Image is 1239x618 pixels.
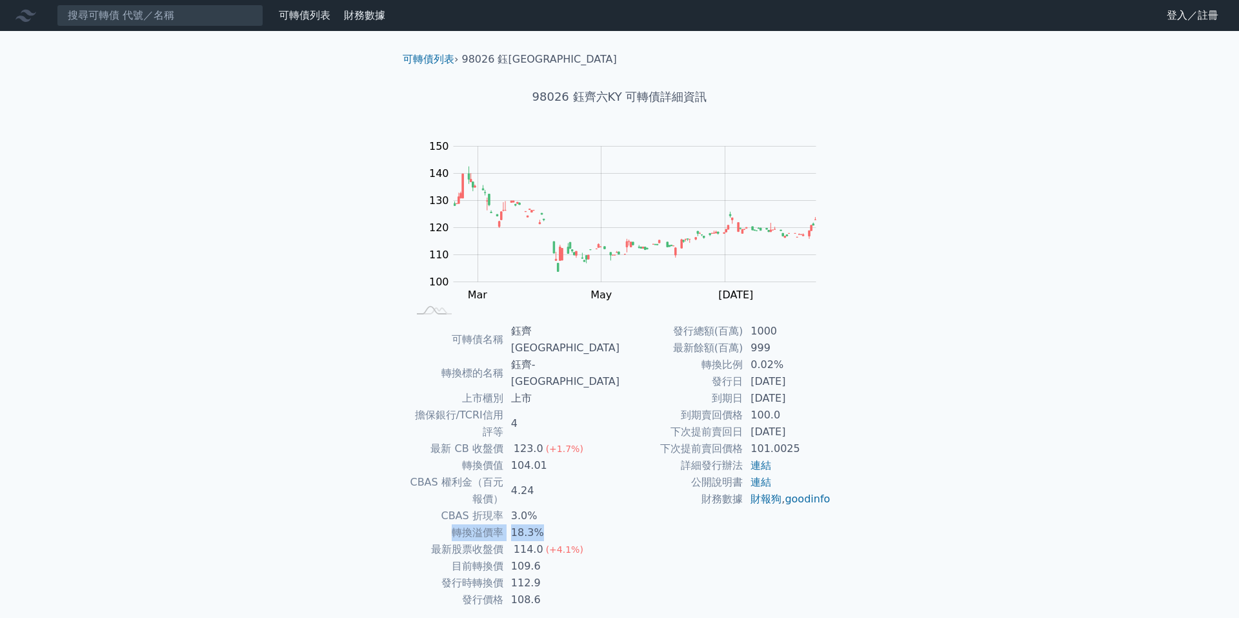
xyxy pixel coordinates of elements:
td: 上市 [503,390,619,407]
td: 3.0% [503,508,619,524]
td: 可轉債名稱 [408,323,503,356]
td: 目前轉換價 [408,558,503,575]
tspan: 150 [429,140,449,152]
td: 109.6 [503,558,619,575]
td: 轉換比例 [619,356,743,373]
td: 0.02% [743,356,831,373]
a: 財務數據 [344,9,385,21]
td: [DATE] [743,373,831,390]
td: 發行時轉換價 [408,575,503,592]
span: (+1.7%) [546,444,583,454]
a: goodinfo [785,493,830,505]
td: [DATE] [743,390,831,407]
td: 擔保銀行/TCRI信用評等 [408,407,503,440]
div: 114.0 [511,541,546,558]
td: 詳細發行辦法 [619,457,743,474]
td: 發行價格 [408,592,503,608]
tspan: 130 [429,194,449,207]
tspan: 100 [429,276,449,288]
a: 登入／註冊 [1156,5,1229,26]
span: (+4.1%) [546,544,583,555]
td: CBAS 權利金（百元報價） [408,474,503,508]
g: Chart [423,140,836,301]
td: 到期日 [619,390,743,407]
a: 連結 [750,476,771,488]
tspan: 110 [429,249,449,261]
td: 發行日 [619,373,743,390]
td: 112.9 [503,575,619,592]
td: 100.0 [743,407,831,424]
div: 123.0 [511,440,546,457]
td: 18.3% [503,524,619,541]
td: 上市櫃別 [408,390,503,407]
td: 最新 CB 收盤價 [408,440,503,457]
h1: 98026 鈺齊六KY 可轉債詳細資訊 [392,88,847,106]
td: 104.01 [503,457,619,474]
tspan: Mar [468,289,488,301]
tspan: May [590,289,612,301]
td: , [743,491,831,508]
td: 轉換溢價率 [408,524,503,541]
a: 連結 [750,459,771,471]
td: 108.6 [503,592,619,608]
td: 1000 [743,323,831,340]
li: › [403,52,458,67]
td: 最新股票收盤價 [408,541,503,558]
td: CBAS 折現率 [408,508,503,524]
td: 101.0025 [743,440,831,457]
td: 下次提前賣回日 [619,424,743,440]
a: 可轉債列表 [403,53,454,65]
td: 到期賣回價格 [619,407,743,424]
td: 財務數據 [619,491,743,508]
td: 轉換價值 [408,457,503,474]
td: 4 [503,407,619,440]
a: 可轉債列表 [279,9,330,21]
li: 98026 鈺[GEOGRAPHIC_DATA] [462,52,617,67]
tspan: 120 [429,221,449,234]
td: 4.24 [503,474,619,508]
td: 公開說明書 [619,474,743,491]
td: 最新餘額(百萬) [619,340,743,356]
td: [DATE] [743,424,831,440]
td: 鈺齊-[GEOGRAPHIC_DATA] [503,356,619,390]
tspan: [DATE] [718,289,753,301]
td: 999 [743,340,831,356]
input: 搜尋可轉債 代號／名稱 [57,5,263,26]
td: 轉換標的名稱 [408,356,503,390]
a: 財報狗 [750,493,781,505]
td: 發行總額(百萬) [619,323,743,340]
td: 下次提前賣回價格 [619,440,743,457]
td: 鈺齊[GEOGRAPHIC_DATA] [503,323,619,356]
tspan: 140 [429,167,449,180]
